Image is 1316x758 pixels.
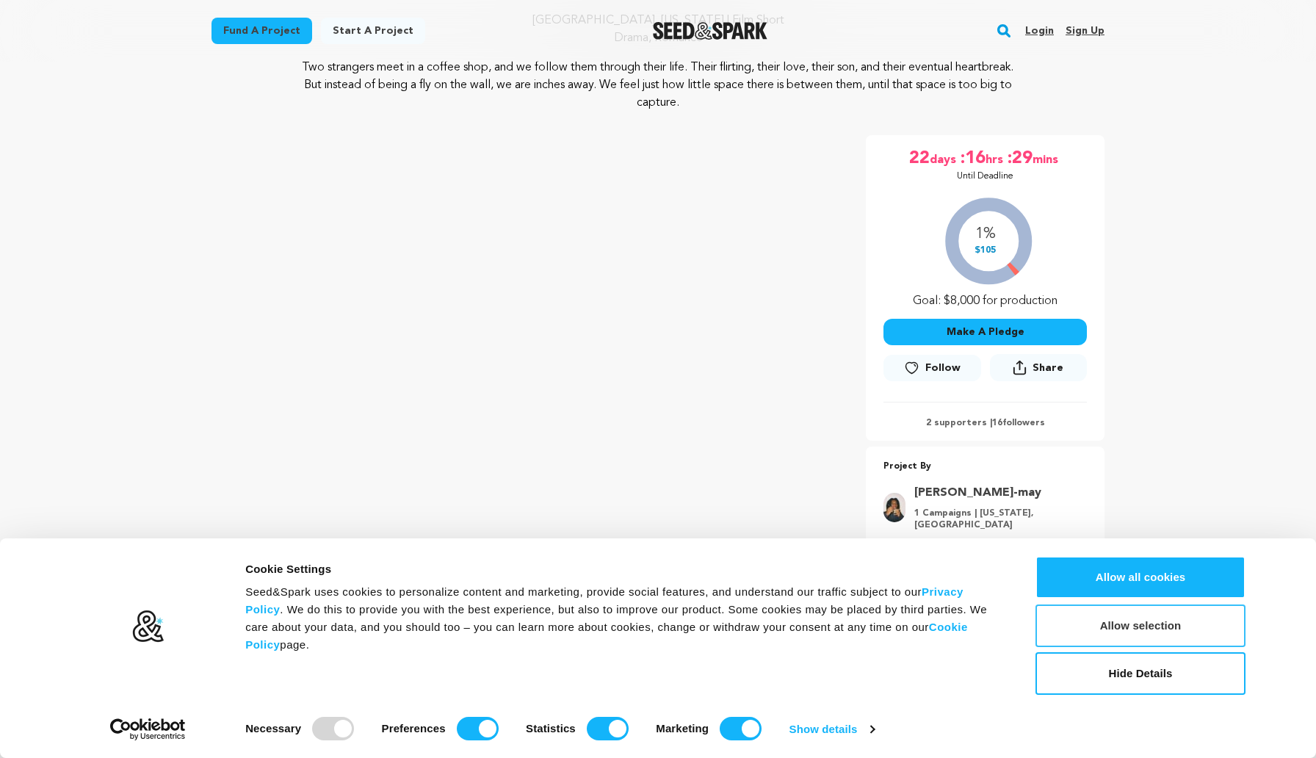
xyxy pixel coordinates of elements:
strong: Preferences [382,722,446,734]
p: Until Deadline [957,170,1013,182]
button: Allow selection [1035,604,1245,647]
span: 16 [992,419,1002,427]
button: Make A Pledge [883,319,1087,345]
span: 22 [909,147,930,170]
p: Project By [883,458,1087,475]
iframe: To enrich screen reader interactions, please activate Accessibility in Grammarly extension settings [211,135,842,587]
a: Follow [883,355,980,381]
p: 2 supporters | followers [883,417,1087,429]
div: Seed&Spark uses cookies to personalize content and marketing, provide social features, and unders... [245,583,1002,654]
span: Share [990,354,1087,387]
span: Follow [925,361,961,375]
span: days [930,147,959,170]
strong: Necessary [245,722,301,734]
img: logo [131,610,164,643]
button: Share [990,354,1087,381]
a: Usercentrics Cookiebot - opens in a new window [84,718,212,740]
p: Two strangers meet in a coffee shop, and we follow them through their life. Their flirting, their... [301,59,1016,112]
a: Login [1025,19,1054,43]
span: :16 [959,147,986,170]
span: hrs [986,147,1006,170]
a: Sign up [1066,19,1104,43]
button: Allow all cookies [1035,556,1245,599]
a: Show details [789,718,875,740]
span: Share [1033,361,1063,375]
a: Start a project [321,18,425,44]
a: Seed&Spark Homepage [653,22,768,40]
div: Cookie Settings [245,560,1002,578]
button: Hide Details [1035,652,1245,695]
strong: Statistics [526,722,576,734]
p: 1 Campaigns | [US_STATE], [GEOGRAPHIC_DATA] [914,508,1078,531]
img: 2e1c3f5e82da6d91.jpg [883,493,905,522]
a: Privacy Policy [245,585,963,616]
span: mins [1033,147,1061,170]
strong: Marketing [656,722,709,734]
span: :29 [1006,147,1033,170]
a: Goto givan onuaguluchi-may profile [914,484,1078,502]
img: Seed&Spark Logo Dark Mode [653,22,768,40]
a: Fund a project [211,18,312,44]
